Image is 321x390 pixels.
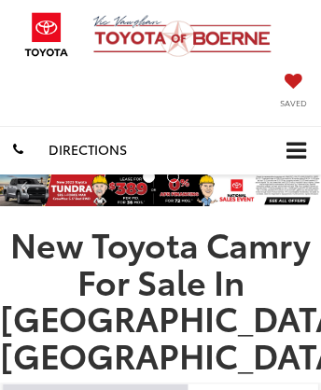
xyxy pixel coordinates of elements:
img: Toyota [14,7,79,63]
a: My Saved Vehicles [280,75,307,109]
img: Vic Vaughan Toyota of Boerne [92,14,282,58]
span: Saved [280,97,307,109]
a: Directions [35,126,140,174]
button: Click to show site navigation [272,127,321,174]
